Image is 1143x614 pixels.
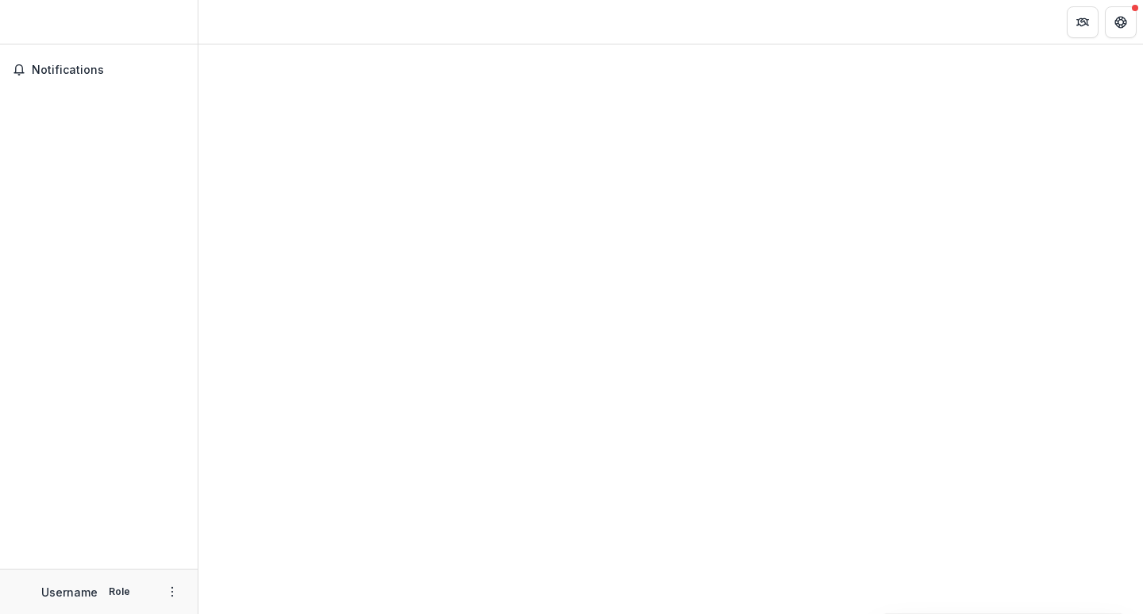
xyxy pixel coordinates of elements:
[1105,6,1137,38] button: Get Help
[104,585,135,599] p: Role
[163,582,182,601] button: More
[6,57,191,83] button: Notifications
[41,584,98,600] p: Username
[1067,6,1099,38] button: Partners
[32,64,185,77] span: Notifications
